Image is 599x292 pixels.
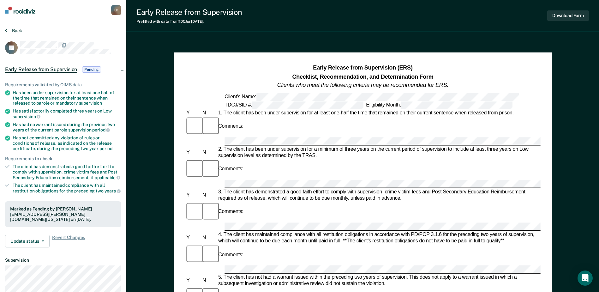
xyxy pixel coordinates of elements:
[217,189,541,202] div: 3. The client has demonstrated a good faith effort to comply with supervision, crime victim fees ...
[13,122,121,133] div: Has had no warrant issued during the previous two years of the current parole supervision
[217,252,245,258] div: Comments:
[201,192,217,198] div: N
[217,232,541,244] div: 4. The client has maintained compliance with all restitution obligations in accordance with PD/PO...
[217,275,541,287] div: 5. The client has not had a warrant issued within the preceding two years of supervision. This do...
[13,183,121,193] div: The client has maintained compliance with all restitution obligations for the preceding two
[13,164,121,180] div: The client has demonstrated a good faith effort to comply with supervision, crime victim fees and...
[201,235,217,241] div: N
[82,66,101,73] span: Pending
[13,114,40,119] span: supervision
[136,19,242,24] div: Prefilled with data from TDCJ on [DATE] .
[5,235,50,247] button: Update status
[13,108,121,119] div: Has satisfactorily completed three years on Low
[5,66,77,73] span: Early Release from Supervision
[313,65,412,71] strong: Early Release from Supervision (ERS)
[578,271,593,286] div: Open Intercom Messenger
[217,146,541,159] div: 2. The client has been under supervision for a minimum of three years on the current period of su...
[5,258,121,263] dt: Supervision
[5,7,35,14] img: Recidiviz
[5,156,121,161] div: Requirements to check
[223,101,365,109] div: TDCJ/SID #:
[223,93,520,100] div: Client's Name:
[95,175,120,180] span: applicable
[79,100,102,106] span: supervision
[185,110,201,116] div: Y
[185,192,201,198] div: Y
[292,73,433,80] strong: Checklist, Recommendation, and Determination Form
[217,123,245,130] div: Comments:
[185,235,201,241] div: Y
[201,149,217,155] div: N
[277,82,448,88] em: Clients who meet the following criteria may be recommended for ERS.
[217,166,245,173] div: Comments:
[217,209,245,215] div: Comments:
[92,127,110,132] span: period
[52,235,85,247] span: Revert Changes
[99,146,112,151] span: period
[111,5,121,15] button: LF
[13,90,121,106] div: Has been under supervision for at least one half of the time that remained on their sentence when...
[5,28,22,33] button: Back
[365,101,514,109] div: Eligibility Month:
[201,110,217,116] div: N
[547,10,589,21] button: Download Form
[136,8,242,17] div: Early Release from Supervision
[105,188,121,193] span: years
[185,149,201,155] div: Y
[111,5,121,15] div: L F
[217,110,541,116] div: 1. The client has been under supervision for at least one-half the time that remained on their cu...
[201,278,217,284] div: N
[10,206,116,222] div: Marked as Pending by [PERSON_NAME][EMAIL_ADDRESS][PERSON_NAME][DOMAIN_NAME][US_STATE] on [DATE].
[5,82,121,88] div: Requirements validated by OIMS data
[13,135,121,151] div: Has not committed any violation of rules or conditions of release, as indicated on the release ce...
[185,278,201,284] div: Y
